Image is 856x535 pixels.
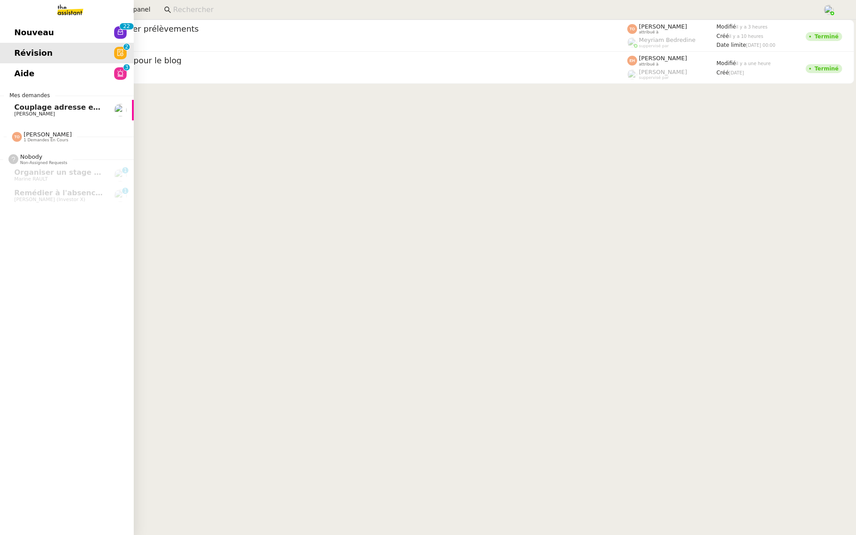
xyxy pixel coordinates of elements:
app-user-label: attribué à [627,55,716,66]
img: users%2FaellJyylmXSg4jqeVbanehhyYJm1%2Favatar%2Fprofile-pic%20(4).png [627,37,637,47]
span: il y a une heure [736,61,771,66]
input: Rechercher [173,4,814,16]
span: Nouveau [14,26,54,39]
span: [DATE] 00:00 [746,43,775,48]
nz-badge-sup: 1 [122,188,128,194]
span: Créé [716,70,729,76]
p: 1 [123,167,127,175]
img: users%2FyQfMwtYgTqhRP2YHWHmG2s2LYaD3%2Favatar%2Fprofile-pic.png [627,70,637,79]
img: users%2FpftfpH3HWzRMeZpe6E7kXDgO5SJ3%2Favatar%2Fa3cc7090-f8ed-4df9-82e0-3c63ac65f9dd [114,104,127,116]
span: suppervisé par [639,44,669,49]
nz-badge-sup: 22 [119,23,133,29]
img: svg [12,132,22,142]
span: Couplage adresse en marque blanche [14,103,165,111]
span: nobody [20,153,42,160]
app-user-label: Non-assigned requests [8,153,67,165]
span: [PERSON_NAME] [639,69,687,75]
span: Non-assigned requests [20,160,67,165]
span: Marine RAULT [14,176,48,182]
app-user-label: suppervisé par [627,37,716,48]
p: 3 [125,64,128,72]
span: [PERSON_NAME] [639,55,687,62]
app-user-label: suppervisé par [627,69,716,80]
img: svg [627,56,637,66]
span: Payer facture et vérifier prélèvements [46,25,627,33]
img: users%2FUWPTPKITw0gpiMilXqRXG5g9gXH3%2Favatar%2F405ab820-17f5-49fd-8f81-080694535f4d [114,189,127,202]
div: Terminé [815,66,839,71]
span: [PERSON_NAME] [639,23,687,30]
p: 2 [123,23,127,31]
p: 1 [123,188,127,196]
span: Mes demandes [4,91,55,100]
span: Meyriam Bedredine [639,37,695,43]
span: Créé [716,33,729,39]
span: [PERSON_NAME] (Investor X) [14,197,85,202]
nz-badge-sup: 1 [122,167,128,173]
app-user-detailed-label: client [46,36,627,48]
img: svg [627,24,637,34]
span: 1 demandes en cours [24,138,68,143]
div: Terminé [815,34,839,39]
span: [PERSON_NAME] [24,131,72,138]
span: Préparer articles SEO pour le blog [46,57,627,65]
span: Aide [14,67,34,80]
span: Modifié [716,60,736,66]
p: 2 [125,44,128,52]
span: il y a 10 heures [729,34,763,39]
span: Révision [14,46,53,60]
span: Organiser un stage pour [PERSON_NAME] [14,168,181,177]
p: 2 [127,23,130,31]
app-user-label: attribué à [627,23,716,35]
span: attribué à [639,30,658,35]
span: Remédier à l'absence d'accès Overlord [14,189,170,197]
span: attribué à [639,62,658,67]
img: users%2Fo4K84Ijfr6OOM0fa5Hz4riIOf4g2%2Favatar%2FChatGPT%20Image%201%20aou%CC%82t%202025%2C%2010_2... [114,169,127,181]
span: [DATE] [729,70,744,75]
span: il y a 3 heures [736,25,768,29]
span: suppervisé par [639,75,669,80]
span: [PERSON_NAME] [14,111,55,117]
nz-badge-sup: 3 [123,64,130,70]
span: Date limite [716,42,746,48]
img: users%2FaellJyylmXSg4jqeVbanehhyYJm1%2Favatar%2Fprofile-pic%20(4).png [824,5,834,15]
span: Modifié [716,24,736,30]
nz-badge-sup: 2 [123,44,130,50]
app-user-detailed-label: client [46,68,627,80]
